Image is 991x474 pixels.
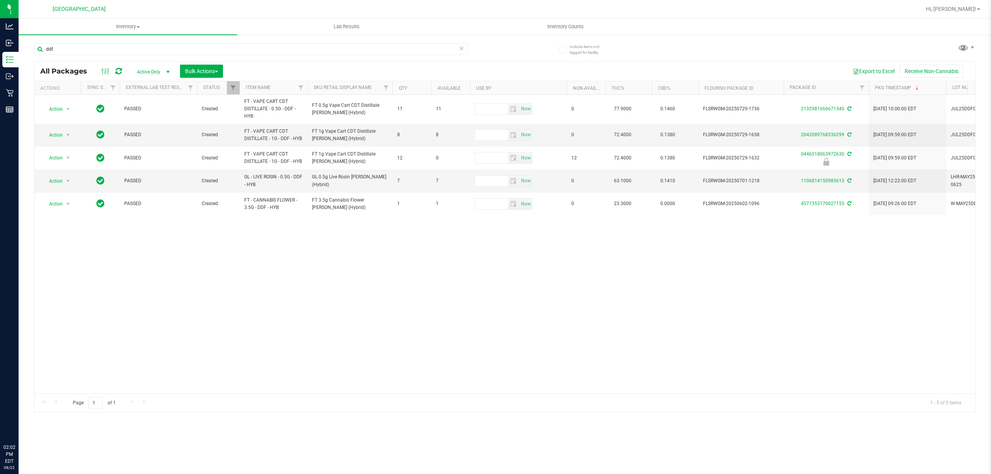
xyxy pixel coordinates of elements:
[202,105,235,113] span: Created
[323,23,370,30] span: Lab Results
[519,130,532,140] span: select
[519,175,532,187] span: Set Current date
[63,130,73,140] span: select
[42,198,63,209] span: Action
[34,43,468,55] input: Search Package ID, Item Name, SKU, Lot or Part Number...
[801,201,844,206] a: 4577353170027155
[571,177,601,185] span: 0
[705,86,753,91] a: Flourish Package ID
[96,175,105,186] span: In Sync
[703,105,779,113] span: FLSRWGM-20250729-1736
[312,151,388,165] span: FT 1g Vape Cart CDT Distillate [PERSON_NAME] (Hybrid)
[519,103,532,115] span: Set Current date
[703,177,779,185] span: FLSRWGM-20250701-1218
[856,81,869,94] a: Filter
[237,19,456,35] a: Lab Results
[244,197,303,211] span: FT - CANNABIS FLOWER - 3.5G - DDF - HYB
[519,198,532,209] span: select
[873,177,916,185] span: [DATE] 12:22:00 EDT
[107,81,120,94] a: Filter
[790,85,816,90] a: Package ID
[436,200,465,207] span: 1
[87,85,117,90] a: Sync Status
[244,98,303,120] span: FT - VAPE CART CDT DISTILLATE - 0.5G - DDF - HYB
[508,152,519,163] span: select
[203,85,220,90] a: Status
[924,397,967,409] span: 1 - 5 of 5 items
[900,65,964,78] button: Receive Non-Cannabis
[873,200,916,207] span: [DATE] 09:26:00 EDT
[519,198,532,210] span: Set Current date
[801,151,844,157] a: 0446518063972630
[436,105,465,113] span: 11
[846,106,851,111] span: Sync from Compliance System
[19,19,237,35] a: Inventory
[63,176,73,187] span: select
[42,130,63,140] span: Action
[180,65,223,78] button: Bulk Actions
[312,173,388,188] span: GL 0.5g Live Rosin [PERSON_NAME] (Hybrid)
[926,6,976,12] span: Hi, [PERSON_NAME]!
[202,177,235,185] span: Created
[456,19,675,35] a: Inventory Counts
[873,105,916,113] span: [DATE] 10:00:00 EDT
[6,89,14,97] inline-svg: Retail
[657,103,679,115] span: 0.1460
[8,412,31,435] iframe: Resource center
[610,103,635,115] span: 77.9000
[40,86,78,91] div: Actions
[846,201,851,206] span: Sync from Compliance System
[96,198,105,209] span: In Sync
[571,154,601,162] span: 12
[519,152,532,163] span: select
[848,65,900,78] button: Export to Excel
[612,86,624,91] a: THC%
[610,175,635,187] span: 63.1000
[571,200,601,207] span: 0
[184,81,197,94] a: Filter
[658,86,670,91] a: CBD%
[63,152,73,163] span: select
[610,129,635,140] span: 72.4000
[314,85,372,90] a: Sku Retail Display Name
[399,86,407,91] a: Qty
[571,131,601,139] span: 0
[397,154,427,162] span: 12
[312,197,388,211] span: FT 3.5g Cannabis Flower [PERSON_NAME] (Hybrid)
[42,176,63,187] span: Action
[397,131,427,139] span: 8
[124,177,192,185] span: PASSED
[96,129,105,140] span: In Sync
[703,131,779,139] span: FLSRWGM-20250729-1658
[397,200,427,207] span: 1
[437,86,461,91] a: Available
[380,81,393,94] a: Filter
[40,67,95,75] span: All Packages
[124,154,192,162] span: PASSED
[244,151,303,165] span: FT - VAPE CART CDT DISTILLATE - 1G - DDF - HYB
[63,104,73,115] span: select
[397,177,427,185] span: 7
[312,102,388,116] span: FT 0.5g Vape Cart CDT Distillate [PERSON_NAME] (Hybrid)
[519,176,532,187] span: select
[244,128,303,142] span: FT - VAPE CART CDT DISTILLATE - 1G - DDF - HYB
[436,131,465,139] span: 8
[508,176,519,187] span: select
[657,198,679,209] span: 0.0000
[782,158,870,166] div: Newly Received
[3,465,15,471] p: 08/22
[185,68,218,74] span: Bulk Actions
[63,198,73,209] span: select
[873,154,916,162] span: [DATE] 09:59:00 EDT
[519,129,532,140] span: Set Current date
[519,152,532,164] span: Set Current date
[846,151,851,157] span: Sync from Compliance System
[96,103,105,114] span: In Sync
[227,81,240,94] a: Filter
[703,200,779,207] span: FLSRWGM-20250602-1096
[508,104,519,115] span: select
[202,131,235,139] span: Created
[53,6,106,12] span: [GEOGRAPHIC_DATA]
[508,198,519,209] span: select
[89,397,103,409] input: 1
